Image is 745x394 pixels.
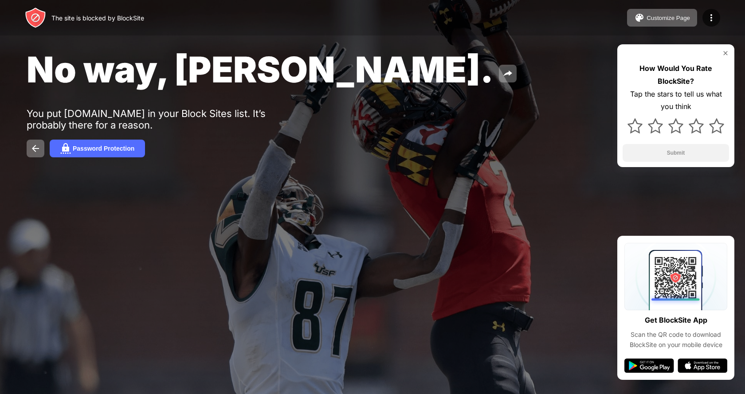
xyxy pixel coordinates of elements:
img: star.svg [627,118,643,133]
button: Customize Page [627,9,697,27]
div: Get BlockSite App [645,314,707,327]
img: star.svg [668,118,683,133]
div: Scan the QR code to download BlockSite on your mobile device [624,330,727,350]
div: You put [DOMAIN_NAME] in your Block Sites list. It’s probably there for a reason. [27,108,301,131]
button: Submit [623,144,729,162]
div: Customize Page [647,15,690,21]
div: How Would You Rate BlockSite? [623,62,729,88]
img: rate-us-close.svg [722,50,729,57]
img: password.svg [60,143,71,154]
img: share.svg [502,68,513,79]
img: pallet.svg [634,12,645,23]
img: star.svg [709,118,724,133]
img: header-logo.svg [25,7,46,28]
img: google-play.svg [624,359,674,373]
img: qrcode.svg [624,243,727,310]
div: The site is blocked by BlockSite [51,14,144,22]
img: menu-icon.svg [706,12,717,23]
img: app-store.svg [678,359,727,373]
span: No way, [PERSON_NAME]. [27,48,494,91]
img: star.svg [648,118,663,133]
img: star.svg [689,118,704,133]
div: Password Protection [73,145,134,152]
img: back.svg [30,143,41,154]
button: Password Protection [50,140,145,157]
div: Tap the stars to tell us what you think [623,88,729,113]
